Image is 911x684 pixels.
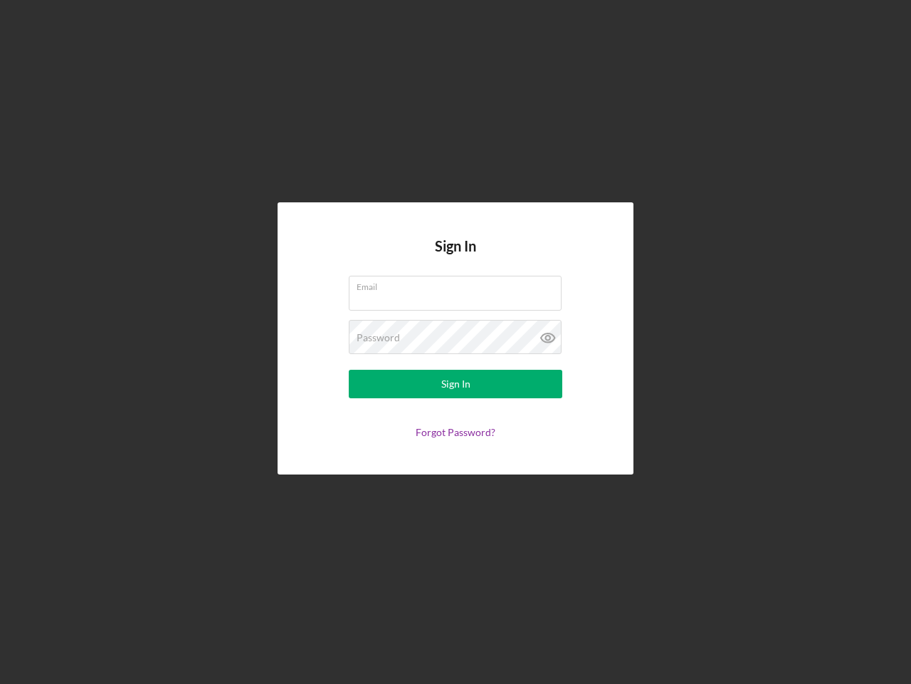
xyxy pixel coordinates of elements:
div: Sign In [441,370,470,398]
button: Sign In [349,370,562,398]
label: Password [357,332,400,343]
label: Email [357,276,562,292]
h4: Sign In [435,238,476,276]
a: Forgot Password? [416,426,495,438]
